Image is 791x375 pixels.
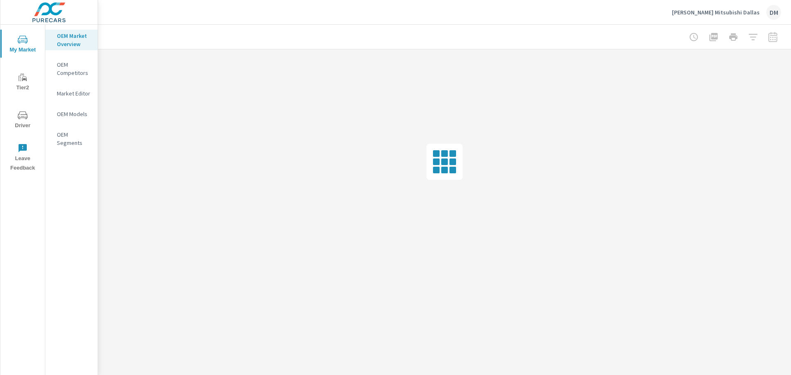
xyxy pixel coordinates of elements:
div: nav menu [0,25,45,176]
div: OEM Market Overview [45,30,98,50]
div: DM [766,5,781,20]
p: [PERSON_NAME] Mitsubishi Dallas [672,9,760,16]
div: OEM Competitors [45,58,98,79]
div: Market Editor [45,87,98,100]
p: OEM Models [57,110,91,118]
span: Tier2 [3,72,42,93]
p: OEM Competitors [57,61,91,77]
div: OEM Models [45,108,98,120]
p: OEM Market Overview [57,32,91,48]
span: My Market [3,35,42,55]
div: OEM Segments [45,128,98,149]
span: Leave Feedback [3,143,42,173]
p: OEM Segments [57,130,91,147]
span: Driver [3,110,42,130]
p: Market Editor [57,89,91,98]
